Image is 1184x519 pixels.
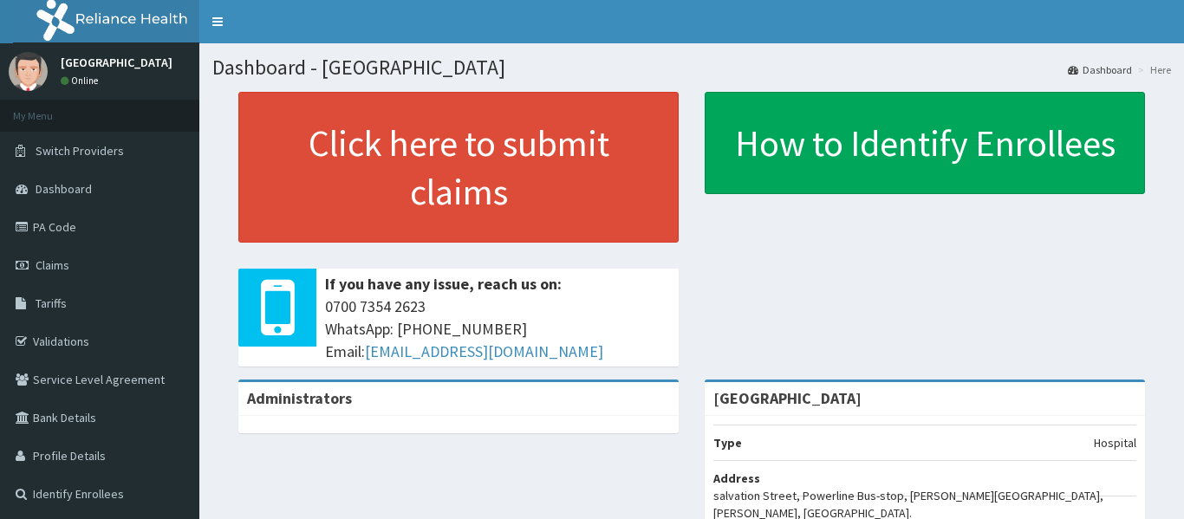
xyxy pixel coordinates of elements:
li: Here [1134,62,1171,77]
h1: Dashboard - [GEOGRAPHIC_DATA] [212,56,1171,79]
strong: [GEOGRAPHIC_DATA] [713,388,862,408]
img: User Image [9,52,48,91]
span: Dashboard [36,181,92,197]
a: Click here to submit claims [238,92,679,243]
b: Type [713,435,742,451]
a: Online [61,75,102,87]
span: Tariffs [36,295,67,311]
span: 0700 7354 2623 WhatsApp: [PHONE_NUMBER] Email: [325,295,670,362]
b: Administrators [247,388,352,408]
b: If you have any issue, reach us on: [325,274,562,294]
a: Dashboard [1068,62,1132,77]
p: Hospital [1094,434,1136,451]
a: [EMAIL_ADDRESS][DOMAIN_NAME] [365,341,603,361]
b: Address [713,470,760,486]
span: Claims [36,257,69,273]
a: How to Identify Enrollees [705,92,1145,194]
span: Switch Providers [36,143,124,159]
p: [GEOGRAPHIC_DATA] [61,56,172,68]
